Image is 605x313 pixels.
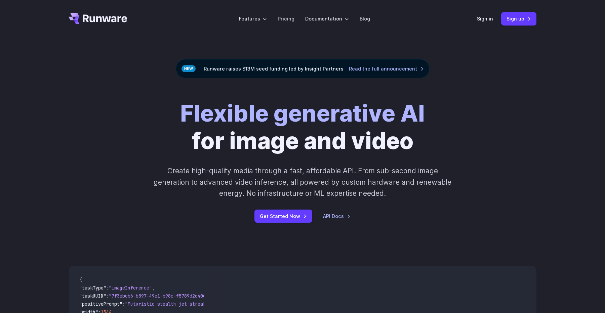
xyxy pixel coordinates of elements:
[79,277,82,283] span: {
[278,15,294,23] a: Pricing
[109,285,152,291] span: "imageInference"
[239,15,267,23] label: Features
[360,15,370,23] a: Blog
[125,301,370,307] span: "Futuristic stealth jet streaking through a neon-lit cityscape with glowing purple exhaust"
[180,100,425,154] h1: for image and video
[152,285,155,291] span: ,
[122,301,125,307] span: :
[153,165,452,199] p: Create high-quality media through a fast, affordable API. From sub-second image generation to adv...
[323,212,351,220] a: API Docs
[79,301,122,307] span: "positivePrompt"
[180,99,425,127] strong: Flexible generative AI
[305,15,349,23] label: Documentation
[501,12,536,25] a: Sign up
[109,293,211,299] span: "7f3ebcb6-b897-49e1-b98c-f5789d2d40d7"
[176,59,430,78] div: Runware raises $13M seed funding led by Insight Partners
[106,285,109,291] span: :
[69,13,127,24] a: Go to /
[254,210,312,223] a: Get Started Now
[349,65,424,73] a: Read the full announcement
[79,285,106,291] span: "taskType"
[477,15,493,23] a: Sign in
[106,293,109,299] span: :
[79,293,106,299] span: "taskUUID"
